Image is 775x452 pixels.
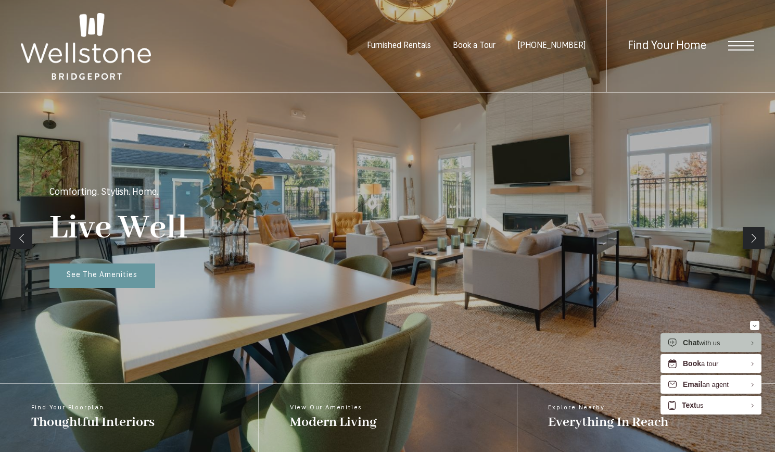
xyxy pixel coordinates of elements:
span: [PHONE_NUMBER] [517,42,586,50]
a: Book a Tour [453,42,496,50]
a: Find Your Home [628,40,706,52]
a: Explore Nearby [517,384,775,452]
a: Previous [10,227,32,249]
span: Everything In Reach [548,413,668,431]
span: View Our Amenities [290,405,377,411]
button: Open Menu [728,41,754,51]
span: Explore Nearby [548,405,668,411]
a: See The Amenities [49,263,155,288]
a: Next [743,227,765,249]
span: Thoughtful Interiors [31,413,155,431]
a: Call Us at (253) 642-8681 [517,42,586,50]
span: Find Your Floorplan [31,405,155,411]
span: Modern Living [290,413,377,431]
a: Furnished Rentals [367,42,431,50]
img: Wellstone [21,13,151,80]
span: See The Amenities [67,271,137,279]
p: Comforting. Stylish. Home. [49,188,158,197]
a: View Our Amenities [258,384,516,452]
p: Live Well [49,208,188,249]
